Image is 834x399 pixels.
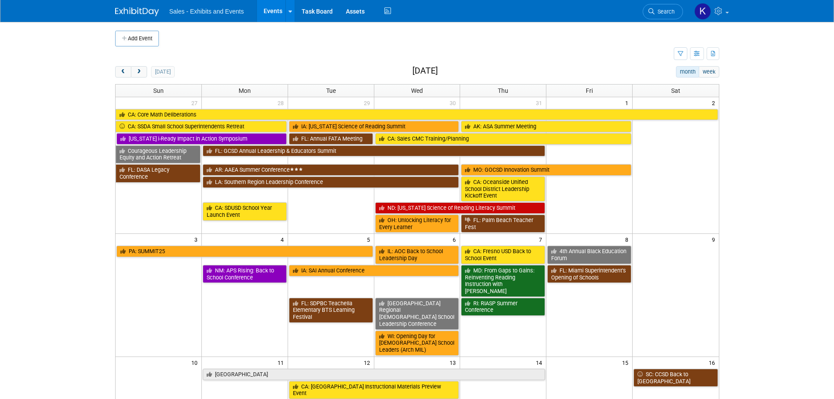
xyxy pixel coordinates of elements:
span: 31 [535,97,546,108]
a: FL: SDPBC Teachella Elementary BTS Learning Festival [289,298,373,323]
span: 16 [708,357,719,368]
span: 4 [280,234,288,245]
button: week [699,66,719,78]
span: 3 [194,234,201,245]
span: Wed [411,87,423,94]
a: FL: Palm Beach Teacher Fest [461,215,545,233]
a: FL: Miami Superintendent’s Opening of Schools [547,265,631,283]
a: Courageous Leadership Equity and Action Retreat [116,145,201,163]
span: 15 [621,357,632,368]
span: Fri [586,87,593,94]
a: FL: Annual FATA Meeting [289,133,373,145]
span: Tue [326,87,336,94]
span: 2 [711,97,719,108]
a: LA: Southern Region Leadership Conference [203,177,459,188]
span: 9 [711,234,719,245]
span: Sun [153,87,164,94]
a: Search [643,4,683,19]
a: CA: Oceanside Unified School District Leadership Kickoff Event [461,177,545,201]
span: 12 [363,357,374,368]
button: next [131,66,147,78]
span: Mon [239,87,251,94]
a: MD: From Gaps to Gains: Reinventing Reading Instruction with [PERSON_NAME] [461,265,545,297]
span: Sat [671,87,680,94]
a: CA: SSDA Small School Superintendents Retreat [116,121,287,132]
a: NM: APS Rising: Back to School Conference [203,265,287,283]
a: AR: AAEA Summer Conference [203,164,459,176]
span: 29 [363,97,374,108]
button: [DATE] [151,66,174,78]
button: Add Event [115,31,159,46]
a: CA: SDUSD School Year Launch Event [203,202,287,220]
img: Kara Haven [694,3,711,20]
a: IA: SAI Annual Conference [289,265,459,276]
span: 6 [452,234,460,245]
a: [GEOGRAPHIC_DATA] [203,369,545,380]
a: IA: [US_STATE] Science of Reading Summit [289,121,459,132]
span: 8 [624,234,632,245]
span: Thu [498,87,508,94]
a: AK: ASA Summer Meeting [461,121,631,132]
a: 4th Annual Black Education Forum [547,246,631,264]
a: CA: [GEOGRAPHIC_DATA] Instructional Materials Preview Event [289,381,459,399]
a: CA: Fresno USD Back to School Event [461,246,545,264]
span: 27 [190,97,201,108]
span: 13 [449,357,460,368]
a: RI: RIASP Summer Conference [461,298,545,316]
span: 7 [538,234,546,245]
span: Sales - Exhibits and Events [169,8,244,15]
a: SC: CCSD Back to [GEOGRAPHIC_DATA] [633,369,718,387]
a: PA: SUMMIT25 [116,246,373,257]
span: 30 [449,97,460,108]
a: [GEOGRAPHIC_DATA] Regional [DEMOGRAPHIC_DATA] School Leadership Conference [375,298,459,330]
a: ND: [US_STATE] Science of Reading Literacy Summit [375,202,545,214]
img: ExhibitDay [115,7,159,16]
span: Search [655,8,675,15]
span: 28 [277,97,288,108]
a: [US_STATE] i-Ready Impact in Action Symposium [116,133,287,145]
span: 1 [624,97,632,108]
button: month [676,66,699,78]
span: 10 [190,357,201,368]
a: OH: Unlocking Literacy for Every Learner [375,215,459,233]
a: FL: DASA Legacy Conference [116,164,201,182]
a: IL: AOC Back to School Leadership Day [375,246,459,264]
span: 14 [535,357,546,368]
span: 5 [366,234,374,245]
a: CA: Sales CMC Training/Planning [375,133,632,145]
a: WI: Opening Day for [DEMOGRAPHIC_DATA] School Leaders (Arch MIL) [375,331,459,356]
a: FL: GCSD Annual Leadership & Educators Summit [203,145,545,157]
span: 11 [277,357,288,368]
h2: [DATE] [412,66,438,76]
button: prev [115,66,131,78]
a: CA: Core Math Deliberations [116,109,718,120]
a: MO: GOCSD Innovation Summit [461,164,631,176]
